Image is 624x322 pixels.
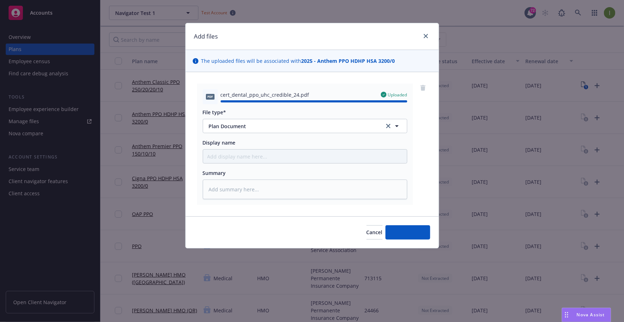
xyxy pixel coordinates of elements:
button: Plan Documentclear selection [203,119,407,133]
span: Plan Document [209,122,374,130]
button: Add files [385,225,430,240]
span: Cancel [367,229,383,236]
span: Add files [397,229,418,236]
strong: 2025 - Anthem PPO HDHP HSA 3200/0 [301,57,395,64]
button: Cancel [367,225,383,240]
span: File type* [203,109,226,116]
span: pdf [206,94,215,99]
a: remove [419,84,427,92]
a: close [422,32,430,40]
span: Summary [203,170,226,176]
span: Display name [203,139,236,146]
h1: Add files [194,32,218,41]
span: Uploaded [388,92,407,98]
span: Nova Assist [577,312,605,318]
input: Add display name here... [203,150,407,163]
a: clear selection [384,122,393,130]
span: The uploaded files will be associated with [201,57,395,65]
span: cert_dental_ppo_uhc_credible_24.pdf [221,91,309,99]
div: Drag to move [562,308,571,322]
button: Nova Assist [562,308,611,322]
